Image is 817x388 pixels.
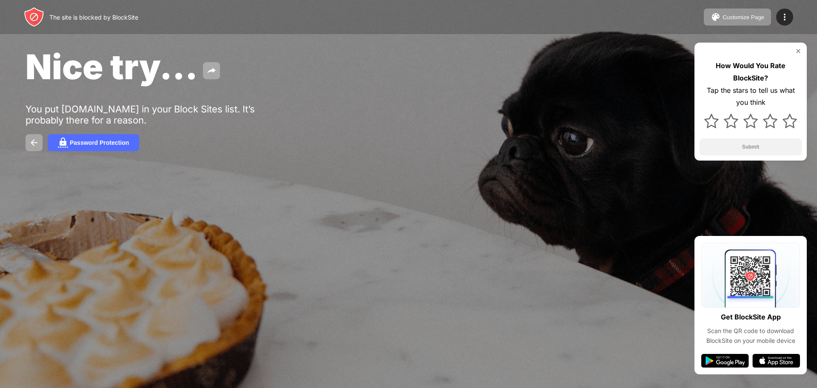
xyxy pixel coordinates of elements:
img: star.svg [724,114,738,128]
img: pallet.svg [711,12,721,22]
div: Password Protection [70,139,129,146]
img: google-play.svg [701,354,749,368]
img: star.svg [783,114,797,128]
img: rate-us-close.svg [795,48,802,55]
div: Customize Page [723,14,764,20]
img: app-store.svg [752,354,800,368]
button: Submit [700,138,802,155]
button: Password Protection [48,134,139,151]
div: Get BlockSite App [721,311,781,323]
img: menu-icon.svg [780,12,790,22]
img: share.svg [206,66,217,76]
img: star.svg [763,114,777,128]
img: back.svg [29,138,39,148]
span: Nice try... [26,46,198,87]
img: qrcode.svg [701,243,800,308]
div: Tap the stars to tell us what you think [700,84,802,109]
button: Customize Page [704,9,771,26]
div: The site is blocked by BlockSite [49,14,138,21]
div: How Would You Rate BlockSite? [700,60,802,84]
img: star.svg [704,114,719,128]
div: Scan the QR code to download BlockSite on your mobile device [701,326,800,345]
img: password.svg [58,138,68,148]
div: You put [DOMAIN_NAME] in your Block Sites list. It’s probably there for a reason. [26,103,289,126]
img: star.svg [743,114,758,128]
img: header-logo.svg [24,7,44,27]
